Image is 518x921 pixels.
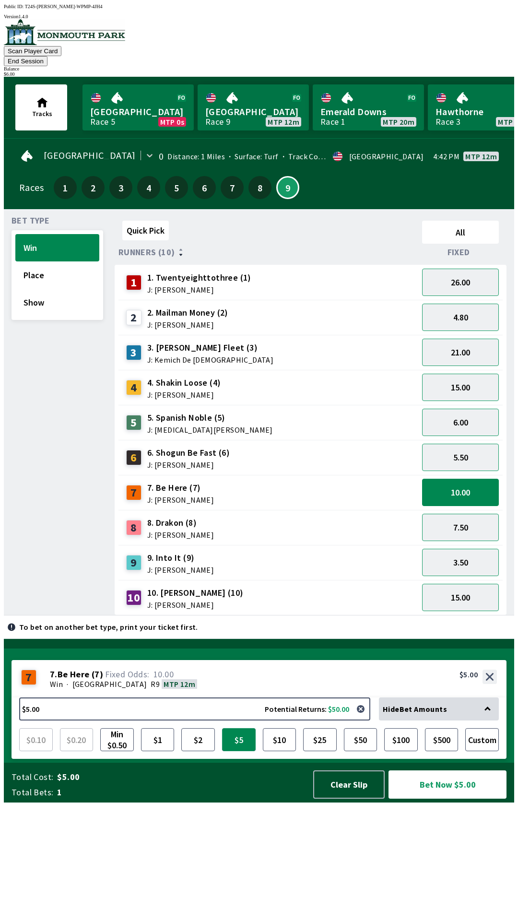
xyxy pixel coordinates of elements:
div: $5.00 [459,670,478,679]
button: 7.50 [422,514,499,541]
span: 4 [140,184,158,191]
button: 3.50 [422,549,499,576]
img: venue logo [4,19,125,45]
button: Bet Now $5.00 [388,770,506,799]
div: Runners (10) [118,248,418,257]
button: 21.00 [422,339,499,366]
span: Surface: Turf [225,152,279,161]
button: Custom [465,728,499,751]
div: Balance [4,66,514,71]
span: Win [50,679,63,689]
span: Hide Bet Amounts [383,704,447,714]
button: $5.00Potential Returns: $50.00 [19,697,370,720]
button: 1 [54,176,77,199]
span: Track Condition: Firm [279,152,363,161]
button: 6 [193,176,216,199]
span: [GEOGRAPHIC_DATA] [90,106,186,118]
span: J: [PERSON_NAME] [147,391,221,399]
span: [GEOGRAPHIC_DATA] [44,152,136,159]
a: [GEOGRAPHIC_DATA]Race 9MTP 12m [198,84,309,130]
a: [GEOGRAPHIC_DATA]Race 5MTP 0s [82,84,194,130]
div: 0 [159,153,164,160]
span: 10.00 [451,487,470,498]
span: 7 . [50,670,58,679]
div: Race 1 [320,118,345,126]
span: 6.00 [453,417,468,428]
button: $25 [303,728,337,751]
span: 1. Twentyeighttothree (1) [147,272,251,284]
span: Show [24,297,91,308]
span: J: [PERSON_NAME] [147,601,244,609]
div: 4 [126,380,141,395]
span: $5.00 [57,771,304,783]
span: [GEOGRAPHIC_DATA] [205,106,301,118]
span: Min $0.50 [103,731,131,749]
div: $ 6.00 [4,71,514,77]
button: End Session [4,56,47,66]
span: 7 [223,184,241,191]
span: $50 [346,731,375,749]
button: 8 [248,176,271,199]
div: 8 [126,520,141,535]
span: 8 [251,184,269,191]
span: Place [24,270,91,281]
div: 6 [126,450,141,465]
span: 3.50 [453,557,468,568]
span: MTP 12m [268,118,299,126]
span: J: [PERSON_NAME] [147,321,228,329]
div: Public ID: [4,4,514,9]
span: 1 [56,184,74,191]
span: 6. Shogun Be Fast (6) [147,447,230,459]
button: $10 [263,728,296,751]
button: 3 [109,176,132,199]
button: 5.50 [422,444,499,471]
span: J: [PERSON_NAME] [147,461,230,469]
span: 7.50 [453,522,468,533]
span: 7. Be Here (7) [147,482,214,494]
span: 4.80 [453,312,468,323]
span: MTP 20m [383,118,414,126]
button: 26.00 [422,269,499,296]
span: J: [PERSON_NAME] [147,566,214,574]
span: Custom [468,731,496,749]
div: Race 9 [205,118,230,126]
button: 10.00 [422,479,499,506]
span: · [67,679,68,689]
button: $500 [425,728,459,751]
a: Emerald DownsRace 1MTP 20m [313,84,424,130]
span: 5.50 [453,452,468,463]
span: Bet Now $5.00 [397,779,498,791]
span: $100 [387,731,415,749]
button: $5 [222,728,256,751]
span: $10 [265,731,294,749]
button: 7 [221,176,244,199]
span: Win [24,242,91,253]
span: $2 [184,731,212,749]
span: 4. Shakin Loose (4) [147,377,221,389]
span: 9. Into It (9) [147,552,214,564]
button: 6.00 [422,409,499,436]
div: 1 [126,275,141,290]
span: Runners (10) [118,248,175,256]
span: $500 [427,731,456,749]
button: $2 [181,728,215,751]
button: Quick Pick [122,221,169,240]
span: Tracks [32,109,52,118]
span: 3 [112,184,130,191]
button: 15.00 [422,374,499,401]
span: Clear Slip [322,779,376,790]
span: All [426,227,494,238]
span: 5. Spanish Noble (5) [147,412,273,424]
button: Scan Player Card [4,46,61,56]
div: Race 3 [436,118,460,126]
span: [GEOGRAPHIC_DATA] [72,679,147,689]
span: 26.00 [451,277,470,288]
div: 3 [126,345,141,360]
div: Fixed [418,248,503,257]
button: Show [15,289,99,316]
span: 2 [84,184,102,191]
span: T24S-[PERSON_NAME]-WPMP-4JH4 [25,4,103,9]
div: 7 [21,670,36,685]
span: 10.00 [153,669,174,680]
button: Tracks [15,84,67,130]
